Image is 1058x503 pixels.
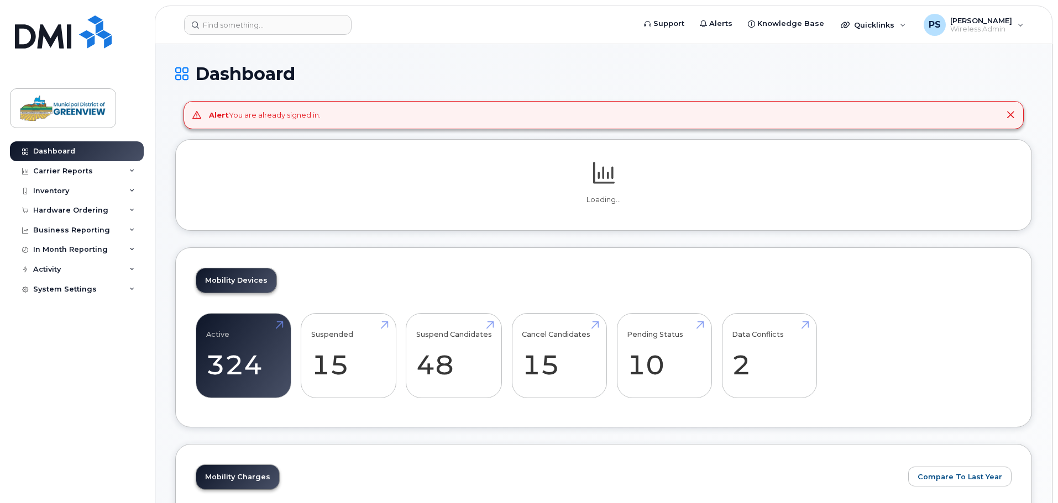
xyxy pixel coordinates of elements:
p: Loading... [196,195,1012,205]
a: Cancel Candidates 15 [522,319,596,392]
span: Compare To Last Year [918,472,1002,482]
a: Mobility Devices [196,268,276,293]
a: Data Conflicts 2 [732,319,806,392]
div: You are already signed in. [209,110,321,120]
a: Mobility Charges [196,465,279,489]
a: Suspended 15 [311,319,386,392]
a: Active 324 [206,319,281,392]
strong: Alert [209,110,229,119]
button: Compare To Last Year [908,467,1012,486]
h1: Dashboard [175,64,1032,83]
a: Suspend Candidates 48 [416,319,492,392]
a: Pending Status 10 [627,319,701,392]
